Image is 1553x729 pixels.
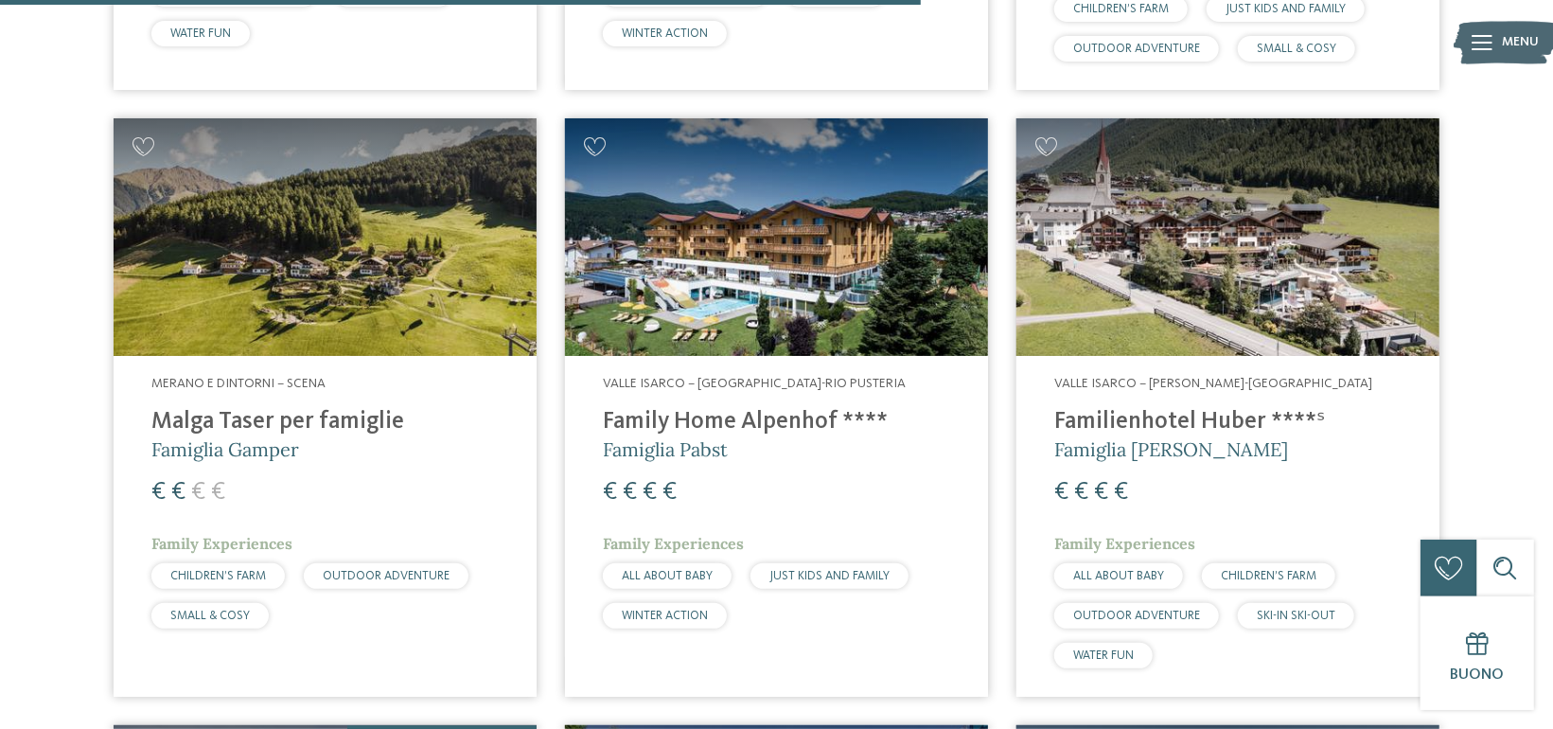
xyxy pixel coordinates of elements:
span: € [1094,480,1108,505]
span: JUST KIDS AND FAMILY [769,570,890,582]
span: Famiglia Pabst [603,437,728,461]
span: Family Experiences [1054,534,1195,553]
span: WINTER ACTION [622,27,708,40]
span: € [1114,480,1128,505]
img: Cercate un hotel per famiglie? Qui troverete solo i migliori! [1016,118,1439,356]
span: SKI-IN SKI-OUT [1257,610,1335,622]
span: Buono [1451,667,1505,683]
span: JUST KIDS AND FAMILY [1226,3,1346,15]
span: WINTER ACTION [622,610,708,622]
span: Family Experiences [151,534,292,553]
a: Buono [1421,596,1534,710]
span: € [171,480,185,505]
h4: Familienhotel Huber ****ˢ [1054,408,1402,436]
span: € [1074,480,1088,505]
span: WATER FUN [170,27,231,40]
span: OUTDOOR ADVENTURE [323,570,450,582]
a: Cercate un hotel per famiglie? Qui troverete solo i migliori! Merano e dintorni – Scena Malga Tas... [114,118,537,698]
span: € [623,480,637,505]
a: Cercate un hotel per famiglie? Qui troverete solo i migliori! Valle Isarco – [PERSON_NAME]-[GEOGR... [1016,118,1439,698]
span: € [603,480,617,505]
span: SMALL & COSY [1257,43,1336,55]
span: Valle Isarco – [PERSON_NAME]-[GEOGRAPHIC_DATA] [1054,377,1372,390]
span: € [211,480,225,505]
a: Cercate un hotel per famiglie? Qui troverete solo i migliori! Valle Isarco – [GEOGRAPHIC_DATA]-Ri... [565,118,988,698]
span: Merano e dintorni – Scena [151,377,326,390]
span: Family Experiences [603,534,744,553]
span: € [191,480,205,505]
span: Valle Isarco – [GEOGRAPHIC_DATA]-Rio Pusteria [603,377,906,390]
span: CHILDREN’S FARM [1221,570,1316,582]
span: € [662,480,677,505]
h4: Malga Taser per famiglie [151,408,499,436]
span: CHILDREN’S FARM [1073,3,1169,15]
span: OUTDOOR ADVENTURE [1073,43,1200,55]
span: SMALL & COSY [170,610,250,622]
span: ALL ABOUT BABY [1073,570,1164,582]
span: Famiglia Gamper [151,437,299,461]
span: CHILDREN’S FARM [170,570,266,582]
span: € [151,480,166,505]
span: € [1054,480,1068,505]
span: ALL ABOUT BABY [622,570,713,582]
img: Cercate un hotel per famiglie? Qui troverete solo i migliori! [114,118,537,356]
h4: Family Home Alpenhof **** [603,408,950,436]
img: Family Home Alpenhof **** [565,118,988,356]
span: Famiglia [PERSON_NAME] [1054,437,1288,461]
span: WATER FUN [1073,649,1134,662]
span: OUTDOOR ADVENTURE [1073,610,1200,622]
span: € [643,480,657,505]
